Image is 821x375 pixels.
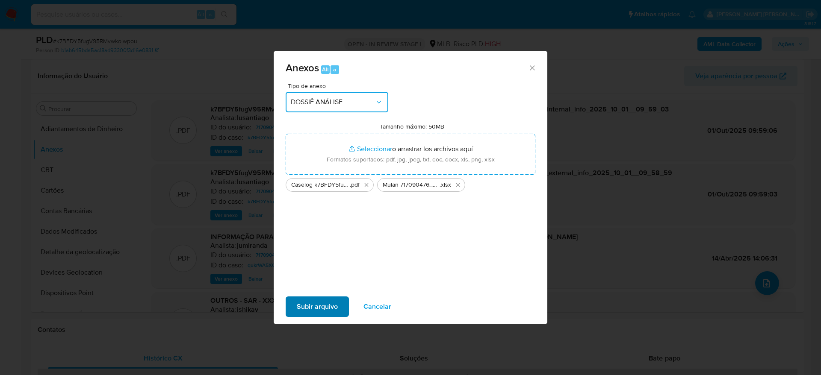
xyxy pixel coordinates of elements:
[350,181,360,189] span: .pdf
[286,92,388,112] button: DOSSIÊ ANÁLISE
[297,297,338,316] span: Subir arquivo
[291,181,350,189] span: Caselog k7BFDY5fugV95RMvwkoIwpou_2025_10_01_07_27_14
[453,180,463,190] button: Eliminar Mulan 717090476_2025_10_01_07_18_06.xlsx
[286,175,535,192] ul: Archivos seleccionados
[333,65,336,73] span: a
[286,60,319,75] span: Anexos
[383,181,440,189] span: Mulan 717090476_2025_10_01_07_18_06
[352,296,402,317] button: Cancelar
[291,98,375,106] span: DOSSIÊ ANÁLISE
[286,296,349,317] button: Subir arquivo
[288,83,390,89] span: Tipo de anexo
[440,181,451,189] span: .xlsx
[380,123,444,130] label: Tamanho máximo: 50MB
[322,65,329,73] span: Alt
[363,297,391,316] span: Cancelar
[528,64,536,71] button: Cerrar
[361,180,372,190] button: Eliminar Caselog k7BFDY5fugV95RMvwkoIwpou_2025_10_01_07_27_14.pdf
